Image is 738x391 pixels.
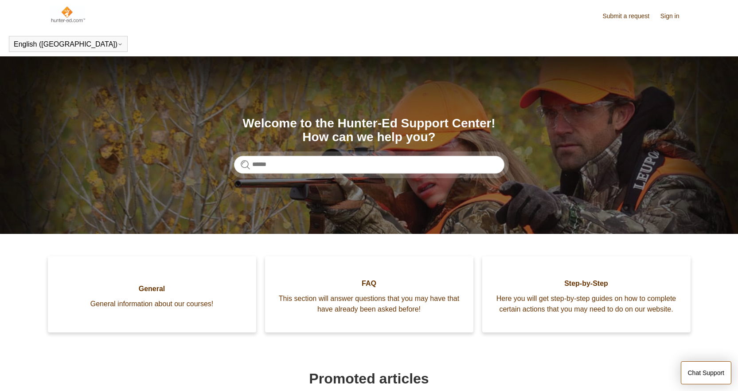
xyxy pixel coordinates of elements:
[278,278,460,289] span: FAQ
[482,256,691,332] a: Step-by-Step Here you will get step-by-step guides on how to complete certain actions that you ma...
[660,12,688,21] a: Sign in
[50,368,688,389] h1: Promoted articles
[681,361,732,384] button: Chat Support
[61,299,243,309] span: General information about our courses!
[278,293,460,315] span: This section will answer questions that you may have that have already been asked before!
[61,284,243,294] span: General
[496,293,677,315] span: Here you will get step-by-step guides on how to complete certain actions that you may need to do ...
[234,117,504,144] h1: Welcome to the Hunter-Ed Support Center! How can we help you?
[234,156,504,174] input: Search
[265,256,473,332] a: FAQ This section will answer questions that you may have that have already been asked before!
[602,12,658,21] a: Submit a request
[496,278,677,289] span: Step-by-Step
[14,40,123,48] button: English ([GEOGRAPHIC_DATA])
[48,256,256,332] a: General General information about our courses!
[50,5,86,23] img: Hunter-Ed Help Center home page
